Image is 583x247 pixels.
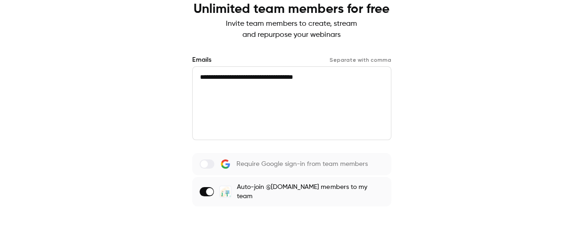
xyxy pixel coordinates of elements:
p: Separate with comma [330,56,391,64]
button: Send invites [192,218,391,240]
label: Auto-join @[DOMAIN_NAME] members to my team [192,177,391,206]
h1: Unlimited team members for free [194,2,389,17]
img: Recyfe [220,186,231,197]
label: Require Google sign-in from team members [192,153,391,175]
label: Emails [192,55,212,65]
p: Invite team members to create, stream and repurpose your webinars [194,18,389,41]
